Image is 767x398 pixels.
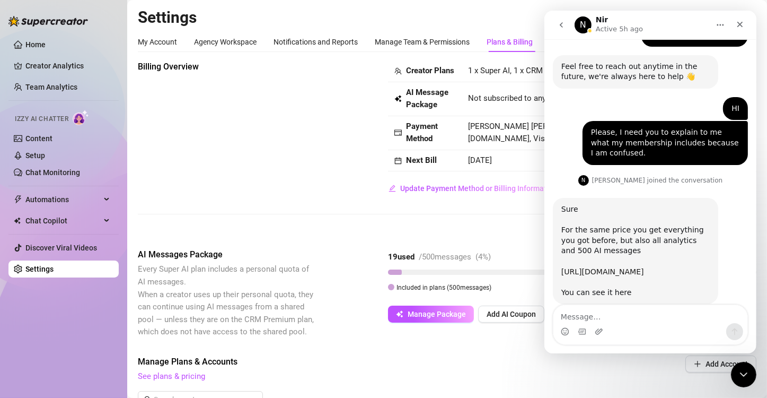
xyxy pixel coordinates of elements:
[25,212,101,229] span: Chat Copilot
[14,195,22,204] span: thunderbolt
[388,306,474,323] button: Manage Package
[138,36,177,48] div: My Account
[406,88,448,110] strong: AI Message Package
[389,185,396,192] span: edit
[468,155,492,165] span: [DATE]
[406,66,454,75] strong: Creator Plans
[408,310,466,318] span: Manage Package
[694,360,701,368] span: plus
[25,168,80,177] a: Chat Monitoring
[400,184,557,193] span: Update Payment Method or Billing Information
[394,129,402,136] span: credit-card
[468,92,626,105] span: Not subscribed to any AI Messages package
[706,360,748,368] span: Add Account
[394,157,402,165] span: calendar
[25,83,77,91] a: Team Analytics
[25,244,97,252] a: Discover Viral Videos
[406,122,438,144] strong: Payment Method
[274,36,358,48] div: Notifications and Reports
[73,110,89,125] img: AI Chatter
[419,252,471,262] span: / 500 messages
[25,134,52,143] a: Content
[194,36,257,48] div: Agency Workspace
[731,362,756,387] iframe: Intercom live chat
[685,356,756,373] button: Add Account
[468,66,577,75] span: 1 x Super AI, 1 x CRM Premium
[396,284,491,291] span: Included in plans ( 500 messages)
[15,114,68,124] span: Izzy AI Chatter
[138,7,756,28] h2: Settings
[25,151,45,160] a: Setup
[138,371,205,381] a: See plans & pricing
[544,11,756,353] iframe: Intercom live chat
[25,265,54,273] a: Settings
[138,248,316,261] span: AI Messages Package
[25,191,101,208] span: Automations
[25,57,110,74] a: Creator Analytics
[25,40,46,49] a: Home
[138,356,613,368] span: Manage Plans & Accounts
[138,264,314,336] span: Every Super AI plan includes a personal quota of AI messages. When a creator uses up their person...
[487,310,536,318] span: Add AI Coupon
[394,67,402,75] span: team
[388,252,415,262] strong: 19 used
[478,306,544,323] button: Add AI Coupon
[8,16,88,27] img: logo-BBDzfeDw.svg
[14,217,21,224] img: Chat Copilot
[406,155,437,165] strong: Next Bill
[475,252,491,262] span: ( 4 %)
[468,122,692,144] span: [PERSON_NAME] [PERSON_NAME] Billordo, [EMAIL_ADDRESS][DOMAIN_NAME], Visa Card ending in [DATE]
[375,36,470,48] div: Manage Team & Permissions
[138,60,316,73] span: Billing Overview
[487,36,533,48] div: Plans & Billing
[388,180,558,197] button: Update Payment Method or Billing Information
